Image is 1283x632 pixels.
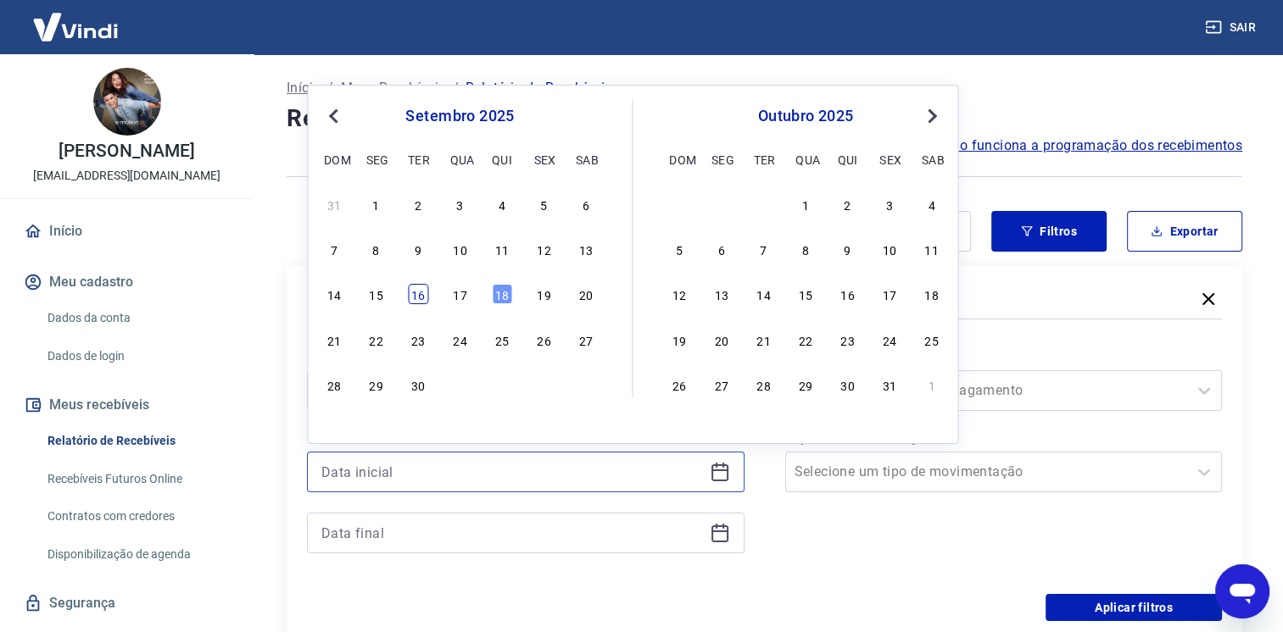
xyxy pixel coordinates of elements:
div: ter [408,149,428,169]
div: Choose segunda-feira, 15 de setembro de 2025 [366,284,387,304]
div: Choose sábado, 4 de outubro de 2025 [576,374,596,395]
div: Choose sexta-feira, 5 de setembro de 2025 [533,194,554,214]
div: Choose terça-feira, 30 de setembro de 2025 [753,194,773,214]
div: Choose domingo, 12 de outubro de 2025 [669,284,689,304]
div: Choose sábado, 18 de outubro de 2025 [922,284,942,304]
div: Choose domingo, 21 de setembro de 2025 [324,330,344,350]
div: seg [366,149,387,169]
a: Disponibilização de agenda [41,537,233,572]
div: Choose quarta-feira, 17 de setembro de 2025 [449,284,470,304]
div: Choose quarta-feira, 15 de outubro de 2025 [795,284,816,304]
a: Dados de login [41,339,233,374]
div: Choose domingo, 28 de setembro de 2025 [669,194,689,214]
div: Choose segunda-feira, 1 de setembro de 2025 [366,194,387,214]
div: Choose terça-feira, 16 de setembro de 2025 [408,284,428,304]
label: Tipo de Movimentação [789,428,1219,448]
p: / [327,78,333,98]
div: Choose sexta-feira, 31 de outubro de 2025 [879,374,900,395]
div: Choose segunda-feira, 6 de outubro de 2025 [711,239,732,259]
button: Exportar [1127,211,1242,252]
div: Choose segunda-feira, 29 de setembro de 2025 [711,194,732,214]
iframe: Botão para abrir a janela de mensagens [1215,564,1269,618]
div: dom [669,149,689,169]
div: Choose domingo, 7 de setembro de 2025 [324,239,344,259]
div: Choose sábado, 1 de novembro de 2025 [922,374,942,395]
div: Choose terça-feira, 30 de setembro de 2025 [408,374,428,395]
button: Filtros [991,211,1107,252]
p: [PERSON_NAME] [59,142,194,160]
button: Next Month [922,106,942,126]
div: Choose domingo, 19 de outubro de 2025 [669,330,689,350]
div: Choose quinta-feira, 18 de setembro de 2025 [492,284,512,304]
div: sab [922,149,942,169]
div: Choose quinta-feira, 4 de setembro de 2025 [492,194,512,214]
div: Choose sexta-feira, 17 de outubro de 2025 [879,284,900,304]
img: c41cd4a7-6706-435c-940d-c4a4ed0e2a80.jpeg [93,68,161,136]
div: Choose sábado, 6 de setembro de 2025 [576,194,596,214]
input: Data final [321,520,703,546]
div: Choose terça-feira, 2 de setembro de 2025 [408,194,428,214]
p: / [453,78,459,98]
div: Choose quarta-feira, 24 de setembro de 2025 [449,330,470,350]
div: Choose quarta-feira, 22 de outubro de 2025 [795,330,816,350]
div: Choose sexta-feira, 26 de setembro de 2025 [533,330,554,350]
div: Choose quinta-feira, 9 de outubro de 2025 [838,239,858,259]
a: Recebíveis Futuros Online [41,462,233,496]
div: Choose terça-feira, 28 de outubro de 2025 [753,374,773,395]
div: Choose sexta-feira, 12 de setembro de 2025 [533,239,554,259]
div: sab [576,149,596,169]
a: Início [287,78,321,98]
div: Choose sábado, 4 de outubro de 2025 [922,194,942,214]
p: [EMAIL_ADDRESS][DOMAIN_NAME] [33,167,220,185]
a: Contratos com credores [41,499,233,534]
div: Choose sábado, 11 de outubro de 2025 [922,239,942,259]
div: Choose sexta-feira, 3 de outubro de 2025 [879,194,900,214]
div: Choose segunda-feira, 20 de outubro de 2025 [711,330,732,350]
div: Choose quarta-feira, 10 de setembro de 2025 [449,239,470,259]
div: Choose segunda-feira, 22 de setembro de 2025 [366,330,387,350]
div: Choose domingo, 28 de setembro de 2025 [324,374,344,395]
div: Choose quarta-feira, 3 de setembro de 2025 [449,194,470,214]
div: Choose quarta-feira, 29 de outubro de 2025 [795,374,816,395]
div: Choose domingo, 31 de agosto de 2025 [324,194,344,214]
div: Choose domingo, 26 de outubro de 2025 [669,374,689,395]
div: qua [449,149,470,169]
div: outubro 2025 [667,106,945,126]
div: sex [879,149,900,169]
p: Relatório de Recebíveis [466,78,611,98]
div: ter [753,149,773,169]
button: Meu cadastro [20,263,233,301]
div: Choose sexta-feira, 19 de setembro de 2025 [533,284,554,304]
div: Choose sábado, 20 de setembro de 2025 [576,284,596,304]
div: Choose sábado, 25 de outubro de 2025 [922,330,942,350]
div: Choose sexta-feira, 10 de outubro de 2025 [879,239,900,259]
div: Choose quinta-feira, 16 de outubro de 2025 [838,284,858,304]
div: Choose segunda-feira, 29 de setembro de 2025 [366,374,387,395]
div: Choose quinta-feira, 11 de setembro de 2025 [492,239,512,259]
a: Dados da conta [41,301,233,335]
div: dom [324,149,344,169]
button: Sair [1202,12,1263,43]
div: qui [838,149,858,169]
div: Choose sábado, 13 de setembro de 2025 [576,239,596,259]
input: Data inicial [321,459,703,485]
div: Choose quinta-feira, 23 de outubro de 2025 [838,330,858,350]
div: Choose quinta-feira, 2 de outubro de 2025 [492,374,512,395]
div: setembro 2025 [321,106,598,126]
div: Choose segunda-feira, 27 de outubro de 2025 [711,374,732,395]
a: Saiba como funciona a programação dos recebimentos [892,136,1242,156]
a: Meus Recebíveis [341,78,446,98]
div: qui [492,149,512,169]
a: Relatório de Recebíveis [41,424,233,458]
button: Meus recebíveis [20,386,233,424]
div: Choose terça-feira, 14 de outubro de 2025 [753,284,773,304]
div: seg [711,149,732,169]
div: Choose quarta-feira, 8 de outubro de 2025 [795,239,816,259]
h4: Relatório de Recebíveis [287,102,1242,136]
div: Choose quinta-feira, 30 de outubro de 2025 [838,374,858,395]
div: Choose sexta-feira, 24 de outubro de 2025 [879,330,900,350]
div: month 2025-10 [667,191,945,396]
div: Choose sábado, 27 de setembro de 2025 [576,330,596,350]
